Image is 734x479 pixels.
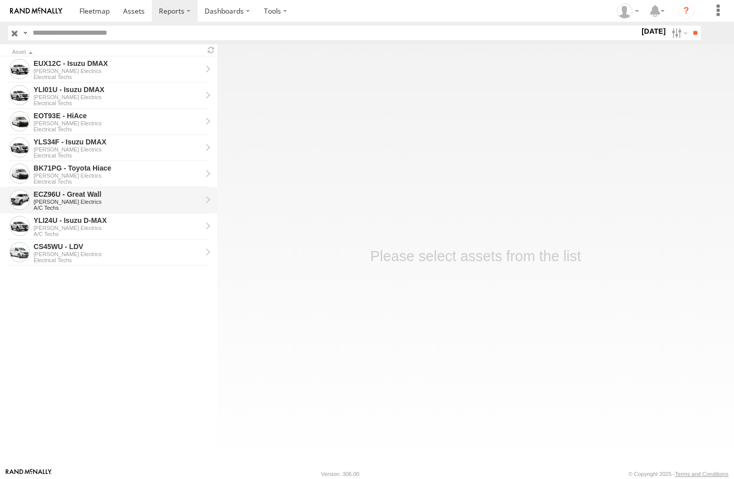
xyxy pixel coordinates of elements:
div: ECZ96U - Great Wall - View Asset History [34,190,202,199]
div: [PERSON_NAME] Electrics [34,94,202,100]
div: [PERSON_NAME] Electrics [34,199,202,205]
div: A/C Techs [34,231,202,237]
a: Visit our Website [6,469,52,479]
div: YLI01U - Isuzu DMAX - View Asset History [34,85,202,94]
a: Terms and Conditions [675,471,728,477]
div: CS45WU - LDV - View Asset History [34,242,202,251]
div: Electrical Techs [34,179,202,185]
div: Electrical Techs [34,100,202,106]
div: YLS34F - Isuzu DMAX - View Asset History [34,137,202,146]
div: [PERSON_NAME] Electrics [34,120,202,126]
label: Search Filter Options [668,26,689,40]
div: [PERSON_NAME] Electrics [34,146,202,152]
label: [DATE] [639,26,668,37]
div: EUX12C - Isuzu DMAX - View Asset History [34,59,202,68]
div: © Copyright 2025 - [628,471,728,477]
div: [PERSON_NAME] Electrics [34,251,202,257]
span: Refresh [205,45,217,55]
div: Electrical Techs [34,74,202,80]
div: BK71PG - Toyota Hiace - View Asset History [34,164,202,173]
div: Nicole Hunt [613,4,643,19]
i: ? [678,3,694,19]
div: Electrical Techs [34,152,202,158]
div: [PERSON_NAME] Electrics [34,173,202,179]
div: [PERSON_NAME] Electrics [34,225,202,231]
div: A/C Techs [34,205,202,211]
div: Click to Sort [12,50,201,55]
div: YLI24U - Isuzu D-MAX - View Asset History [34,216,202,225]
div: [PERSON_NAME] Electrics [34,68,202,74]
label: Search Query [21,26,29,40]
div: Version: 306.00 [321,471,359,477]
div: Electrical Techs [34,257,202,263]
img: rand-logo.svg [10,8,62,15]
div: Electrical Techs [34,126,202,132]
div: EOT93E - HiAce - View Asset History [34,111,202,120]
